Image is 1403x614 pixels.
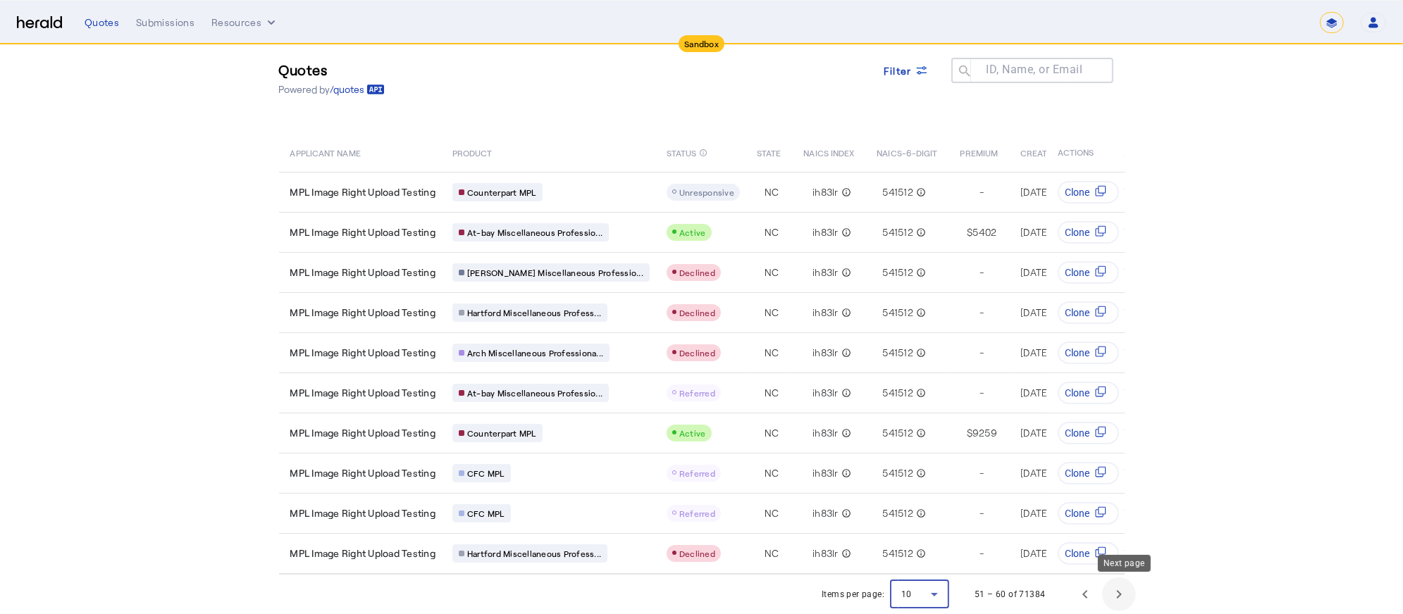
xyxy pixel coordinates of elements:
span: ih83lr [812,466,839,480]
button: Clone [1058,382,1119,404]
span: 541512 [882,506,913,520]
span: Arch Miscellaneous Professiona... [467,347,603,358]
img: Herald Logo [17,16,62,30]
mat-icon: info_outline [839,506,851,520]
span: PREMIUM [960,145,999,159]
span: MPL Image Right Upload Testing [290,346,436,360]
span: NC [765,546,779,560]
span: [DATE] 8:53 AM [1020,467,1089,479]
span: Clone [1065,506,1089,520]
mat-icon: info_outline [913,546,926,560]
span: CREATED [1020,145,1058,159]
span: Declined [679,549,715,558]
span: Hartford Miscellaneous Profess... [467,548,601,559]
span: ih83lr [812,225,839,239]
span: STATUS [667,145,697,159]
mat-icon: info_outline [839,185,851,199]
mat-icon: info_outline [913,466,926,480]
span: PRODUCT [452,145,493,159]
span: - [979,386,984,400]
span: 541512 [882,386,913,400]
span: Referred [679,508,715,518]
mat-label: ID, Name, or Email [987,63,1083,77]
span: 541512 [882,546,913,560]
span: At-bay Miscellaneous Professio... [467,227,602,238]
mat-icon: info_outline [913,426,926,440]
span: STATE [757,145,781,159]
div: Submissions [136,15,194,30]
span: CFC MPL [467,508,505,519]
button: Clone [1058,462,1119,484]
span: NC [765,386,779,400]
span: NAICS-6-DIGIT [877,145,937,159]
span: ih83lr [812,546,839,560]
span: MPL Image Right Upload Testing [290,185,436,199]
span: MPL Image Right Upload Testing [290,426,436,440]
span: Declined [679,268,715,277]
span: ih83lr [812,306,839,320]
span: - [979,546,984,560]
span: 541512 [882,426,913,440]
span: Unresponsive [679,187,734,197]
button: Clone [1058,261,1119,284]
span: [DATE] 8:49 AM [1020,507,1091,519]
span: Clone [1065,346,1089,360]
span: [DATE] 8:53 AM [1020,266,1089,278]
span: NAICS INDEX [803,145,854,159]
mat-icon: info_outline [913,346,926,360]
span: [DATE] 8:53 AM [1020,387,1089,399]
span: 541512 [882,306,913,320]
span: 541512 [882,466,913,480]
span: MPL Image Right Upload Testing [290,466,436,480]
table: Table view of all quotes submitted by your platform [279,132,1381,575]
span: 541512 [882,225,913,239]
h3: Quotes [279,60,385,80]
div: Items per page: [822,587,884,601]
button: Next page [1102,577,1136,611]
mat-icon: search [951,63,975,81]
mat-icon: info_outline [839,466,851,480]
span: [DATE] 9:00 AM [1020,186,1090,198]
span: Active [679,428,706,438]
mat-icon: info_outline [913,506,926,520]
span: 541512 [882,346,913,360]
span: - [979,506,984,520]
span: Clone [1065,265,1089,280]
span: Active [679,227,706,237]
span: - [979,185,984,199]
span: $ [967,225,972,239]
span: MPL Image Right Upload Testing [290,546,436,560]
span: NC [765,265,779,280]
mat-icon: info_outline [913,306,926,320]
button: Clone [1058,422,1119,444]
mat-icon: info_outline [913,185,926,199]
span: MPL Image Right Upload Testing [290,306,436,320]
span: NC [765,185,779,199]
div: Sandbox [679,35,724,52]
span: NC [765,225,779,239]
span: Clone [1065,225,1089,239]
button: Clone [1058,301,1119,324]
span: ih83lr [812,386,839,400]
span: Clone [1065,386,1089,400]
span: CFC MPL [467,468,505,479]
span: 9259 [972,426,997,440]
mat-icon: info_outline [839,546,851,560]
div: Quotes [85,15,119,30]
button: Resources dropdown menu [211,15,278,30]
span: Counterpart MPL [467,187,536,198]
span: Referred [679,468,715,478]
span: [DATE] 9:00 AM [1020,226,1090,238]
span: ih83lr [812,265,839,280]
mat-icon: info_outline [700,145,708,161]
span: MPL Image Right Upload Testing [290,225,436,239]
button: Clone [1058,542,1119,565]
span: NC [765,466,779,480]
span: ih83lr [812,426,839,440]
span: ih83lr [812,346,839,360]
mat-icon: info_outline [839,265,851,280]
a: /quotes [330,82,385,96]
span: Filter [884,63,912,78]
span: [DATE] 8:53 AM [1020,306,1089,318]
span: - [979,466,984,480]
